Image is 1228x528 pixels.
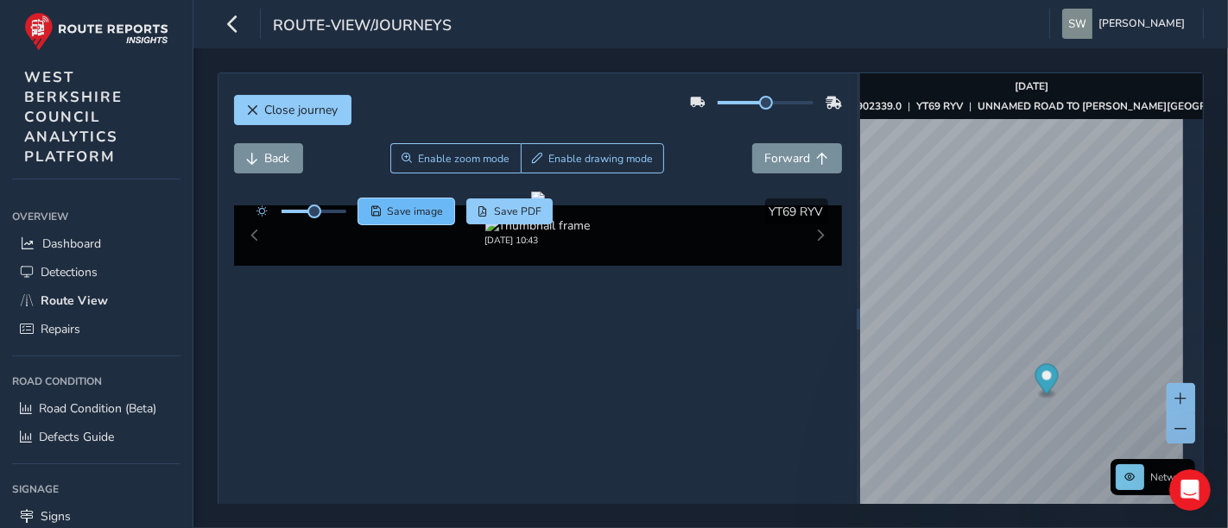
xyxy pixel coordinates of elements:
[1015,79,1048,93] strong: [DATE]
[41,321,80,337] span: Repairs
[12,315,180,343] a: Repairs
[548,152,653,166] span: Enable drawing mode
[12,394,180,423] a: Road Condition (Beta)
[485,217,591,234] img: Thumbnail frame
[41,508,71,525] span: Signs
[390,143,521,173] button: Zoom
[418,152,510,166] span: Enable zoom mode
[917,99,964,113] strong: YT69 RYV
[752,143,842,173] button: Forward
[12,229,180,258] a: Dashboard
[521,143,665,173] button: Draw
[41,264,98,280] span: Detections
[12,204,180,229] div: Overview
[12,286,180,315] a: Route View
[24,67,123,167] span: WEST BERKSHIRE COUNCIL ANALYTICS PLATFORM
[1098,9,1185,39] span: [PERSON_NAME]
[39,429,114,445] span: Defects Guide
[12,476,180,502] div: Signage
[24,12,168,51] img: rr logo
[1062,9,1191,39] button: [PERSON_NAME]
[265,150,290,167] span: Back
[1169,469,1211,511] iframe: Intercom live chat
[234,95,351,125] button: Close journey
[769,204,824,220] span: YT69 RYV
[494,204,541,218] span: Save PDF
[358,198,454,224] button: Save
[1035,364,1059,399] div: Map marker
[273,15,452,39] span: route-view/journeys
[234,143,303,173] button: Back
[1062,9,1092,39] img: diamond-layout
[485,234,591,247] div: [DATE] 10:43
[765,150,811,167] span: Forward
[12,258,180,286] a: Detections
[12,423,180,451] a: Defects Guide
[265,102,339,118] span: Close journey
[39,400,156,417] span: Road Condition (Beta)
[12,368,180,394] div: Road Condition
[42,236,101,252] span: Dashboard
[41,292,108,309] span: Route View
[466,198,554,224] button: PDF
[1150,470,1190,484] span: Network
[387,204,443,218] span: Save image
